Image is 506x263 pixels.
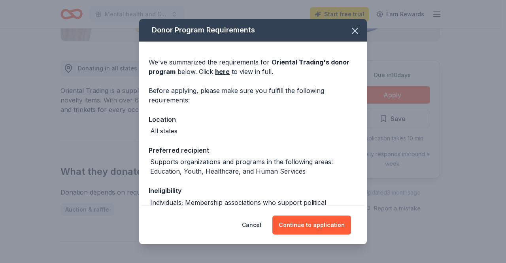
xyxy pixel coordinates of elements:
[139,19,367,42] div: Donor Program Requirements
[272,216,351,235] button: Continue to application
[150,198,357,217] div: Individuals; Membership associations who support political candidates, legislation or campaigns, ...
[150,157,357,176] div: Supports organizations and programs in the following areas: Education, Youth, Healthcare, and Hum...
[149,114,357,125] div: Location
[242,216,261,235] button: Cancel
[215,67,230,76] a: here
[149,57,357,76] div: We've summarized the requirements for below. Click to view in full.
[149,185,357,196] div: Ineligibility
[149,86,357,105] div: Before applying, please make sure you fulfill the following requirements:
[149,145,357,155] div: Preferred recipient
[150,126,177,136] div: All states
